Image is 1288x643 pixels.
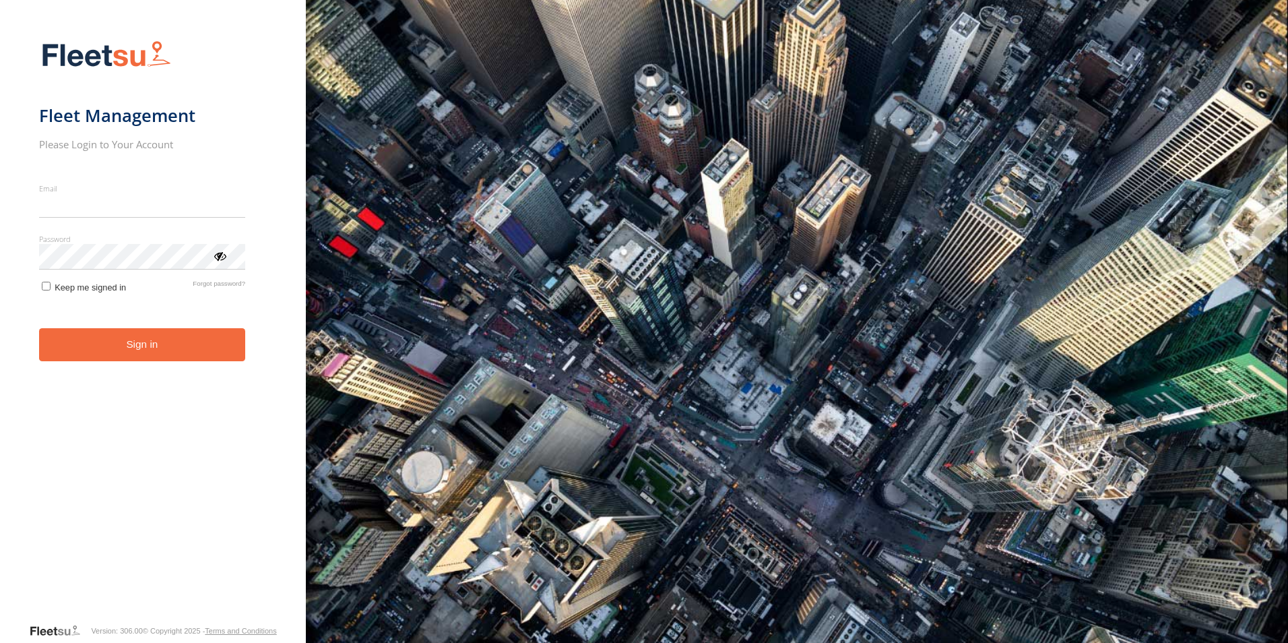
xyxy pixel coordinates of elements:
[39,328,246,361] button: Sign in
[29,624,91,638] a: Visit our Website
[91,627,142,635] div: Version: 306.00
[39,32,267,623] form: main
[39,183,246,193] label: Email
[39,137,246,151] h2: Please Login to Your Account
[55,282,126,293] span: Keep me signed in
[213,249,226,262] div: ViewPassword
[42,282,51,290] input: Keep me signed in
[39,234,246,244] label: Password
[39,104,246,127] h1: Fleet Management
[143,627,277,635] div: © Copyright 2025 -
[205,627,276,635] a: Terms and Conditions
[193,280,245,293] a: Forgot password?
[39,38,174,72] img: Fleetsu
